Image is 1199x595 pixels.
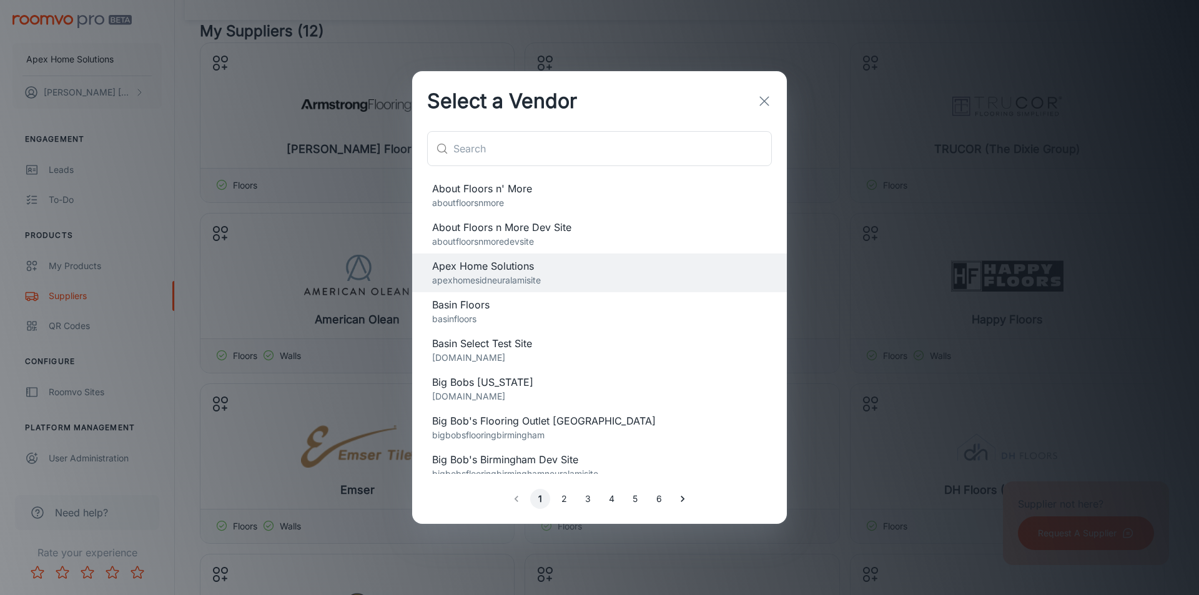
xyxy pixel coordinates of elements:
[432,428,767,442] p: bigbobsflooringbirmingham
[432,351,767,365] p: [DOMAIN_NAME]
[432,297,767,312] span: Basin Floors
[412,71,592,131] h2: Select a Vendor
[432,312,767,326] p: basinfloors
[432,235,767,248] p: aboutfloorsnmoredevsite
[578,489,598,509] button: Go to page 3
[412,215,787,253] div: About Floors n More Dev Siteaboutfloorsnmoredevsite
[432,196,767,210] p: aboutfloorsnmore
[412,370,787,408] div: Big Bobs [US_STATE][DOMAIN_NAME]
[432,181,767,196] span: About Floors n' More
[505,489,694,509] nav: pagination navigation
[649,489,669,509] button: Go to page 6
[432,273,767,287] p: apexhomesidneuralamisite
[432,375,767,390] span: Big Bobs [US_STATE]
[412,253,787,292] div: Apex Home Solutionsapexhomesidneuralamisite
[554,489,574,509] button: Go to page 2
[412,447,787,486] div: Big Bob's Birmingham Dev Sitebigbobsflooringbirminghamneuralamisite
[412,408,787,447] div: Big Bob's Flooring Outlet [GEOGRAPHIC_DATA]bigbobsflooringbirmingham
[530,489,550,509] button: page 1
[432,467,767,481] p: bigbobsflooringbirminghamneuralamisite
[673,489,693,509] button: Go to next page
[412,176,787,215] div: About Floors n' Moreaboutfloorsnmore
[432,452,767,467] span: Big Bob's Birmingham Dev Site
[432,390,767,403] p: [DOMAIN_NAME]
[432,258,767,273] span: Apex Home Solutions
[453,131,772,166] input: Search
[412,331,787,370] div: Basin Select Test Site[DOMAIN_NAME]
[432,336,767,351] span: Basin Select Test Site
[601,489,621,509] button: Go to page 4
[432,220,767,235] span: About Floors n More Dev Site
[412,292,787,331] div: Basin Floorsbasinfloors
[432,413,767,428] span: Big Bob's Flooring Outlet [GEOGRAPHIC_DATA]
[625,489,645,509] button: Go to page 5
